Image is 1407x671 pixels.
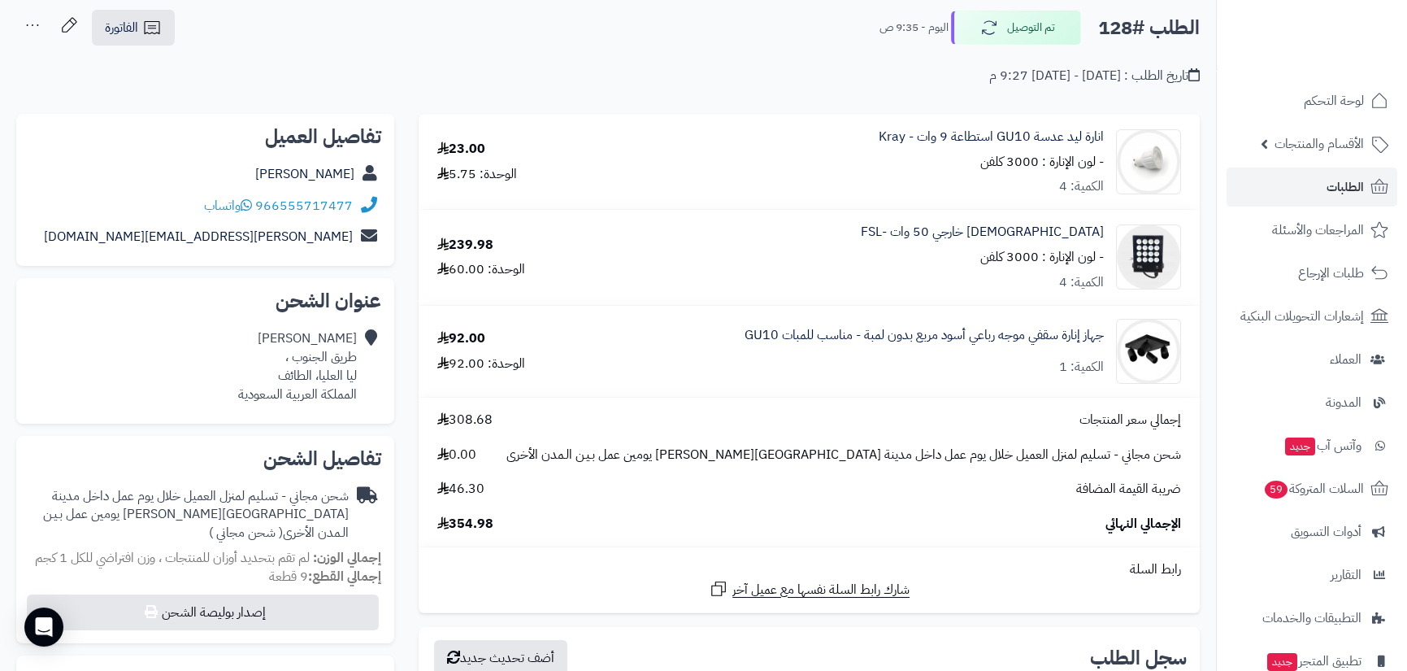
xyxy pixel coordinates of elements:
a: [PERSON_NAME][EMAIL_ADDRESS][DOMAIN_NAME] [44,227,353,246]
strong: إجمالي الوزن: [313,548,381,568]
small: اليوم - 9:35 ص [879,20,949,36]
a: الطلبات [1227,168,1397,207]
a: 966555717477 [255,196,353,216]
img: 1719385909-Kray-1063-90x90.png [1117,129,1180,194]
button: تم التوصيل [951,11,1081,45]
a: التقارير [1227,556,1397,595]
a: المدونة [1227,383,1397,422]
div: الكمية: 4 [1059,273,1104,292]
span: التطبيقات والخدمات [1262,607,1361,630]
div: Open Intercom Messenger [24,608,63,647]
a: السلات المتروكة59 [1227,469,1397,508]
a: [PERSON_NAME] [255,164,354,184]
img: 1738051077-50fsl-90x90.png [1117,224,1180,290]
a: المراجعات والأسئلة [1227,211,1397,250]
span: جديد [1285,438,1315,455]
div: الوحدة: 92.00 [437,355,525,373]
span: جديد [1267,653,1297,671]
span: المراجعات والأسئلة [1272,219,1364,242]
span: إشعارات التحويلات البنكية [1240,305,1364,328]
small: - لون الإنارة : 3000 كلفن [980,247,1104,267]
a: جهاز إنارة سقفي موجه رباعي أسود مربع بدون لمبة - مناسب للمبات GU10 [745,326,1104,345]
span: 46.30 [437,480,484,499]
h3: سجل الطلب [1090,648,1187,668]
span: شارك رابط السلة نفسها مع عميل آخر [732,581,910,599]
a: التطبيقات والخدمات [1227,599,1397,638]
span: أدوات التسويق [1291,521,1361,543]
div: الوحدة: 5.75 [437,165,517,184]
span: المدونة [1326,391,1361,414]
span: 354.98 [437,515,493,534]
span: الفاتورة [105,18,138,37]
a: واتساب [204,196,252,216]
h2: عنوان الشحن [29,291,381,311]
div: رابط السلة [425,560,1193,579]
span: لوحة التحكم [1304,89,1364,112]
a: الفاتورة [92,10,175,46]
a: لوحة التحكم [1227,81,1397,120]
span: ضريبة القيمة المضافة [1076,480,1181,499]
h2: تفاصيل الشحن [29,449,381,468]
span: وآتس آب [1283,434,1361,457]
span: 0.00 [437,446,476,464]
small: - لون الإنارة : 3000 كلفن [980,152,1104,172]
small: 9 قطعة [269,567,381,586]
div: الكمية: 1 [1059,358,1104,377]
span: الأقسام والمنتجات [1275,133,1364,155]
div: تاريخ الطلب : [DATE] - [DATE] 9:27 م [989,67,1200,85]
span: طلبات الإرجاع [1298,262,1364,285]
h2: تفاصيل العميل [29,127,381,146]
span: الطلبات [1327,176,1364,198]
img: logo-2.png [1296,46,1392,80]
span: 59 [1265,481,1288,499]
span: شحن مجاني - تسليم لمنزل العميل خلال يوم عمل داخل مدينة [GEOGRAPHIC_DATA][PERSON_NAME] يومين عمل ب... [506,446,1181,464]
span: العملاء [1330,348,1361,371]
a: طلبات الإرجاع [1227,254,1397,293]
div: 92.00 [437,329,485,348]
a: أدوات التسويق [1227,512,1397,551]
a: انارة ليد عدسة GU10 استطاعة 9 وات - Kray [879,128,1104,146]
strong: إجمالي القطع: [308,567,381,586]
div: الوحدة: 60.00 [437,260,525,279]
a: [DEMOGRAPHIC_DATA] خارجي 50 وات -FSL [861,223,1104,242]
span: لم تقم بتحديد أوزان للمنتجات ، وزن افتراضي للكل 1 كجم [35,548,310,568]
div: 23.00 [437,140,485,159]
a: العملاء [1227,340,1397,379]
div: شحن مجاني - تسليم لمنزل العميل خلال يوم عمل داخل مدينة [GEOGRAPHIC_DATA][PERSON_NAME] يومين عمل ب... [29,487,349,543]
span: إجمالي سعر المنتجات [1079,411,1181,429]
div: [PERSON_NAME] طريق الجنوب ، ليا العليا، الطائف المملكة العربية السعودية [238,329,357,403]
span: الإجمالي النهائي [1105,515,1181,534]
div: الكمية: 4 [1059,177,1104,196]
div: 239.98 [437,236,493,255]
span: السلات المتروكة [1263,477,1364,500]
button: إصدار بوليصة الشحن [27,595,379,630]
h2: الطلب #128 [1098,11,1200,45]
span: ( شحن مجاني ) [209,523,283,542]
a: شارك رابط السلة نفسها مع عميل آخر [709,579,910,599]
span: التقارير [1331,564,1361,586]
img: 1718265238-1632-90x90.jpg [1117,319,1180,384]
a: وآتس آبجديد [1227,426,1397,465]
span: 308.68 [437,411,493,429]
a: إشعارات التحويلات البنكية [1227,297,1397,336]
